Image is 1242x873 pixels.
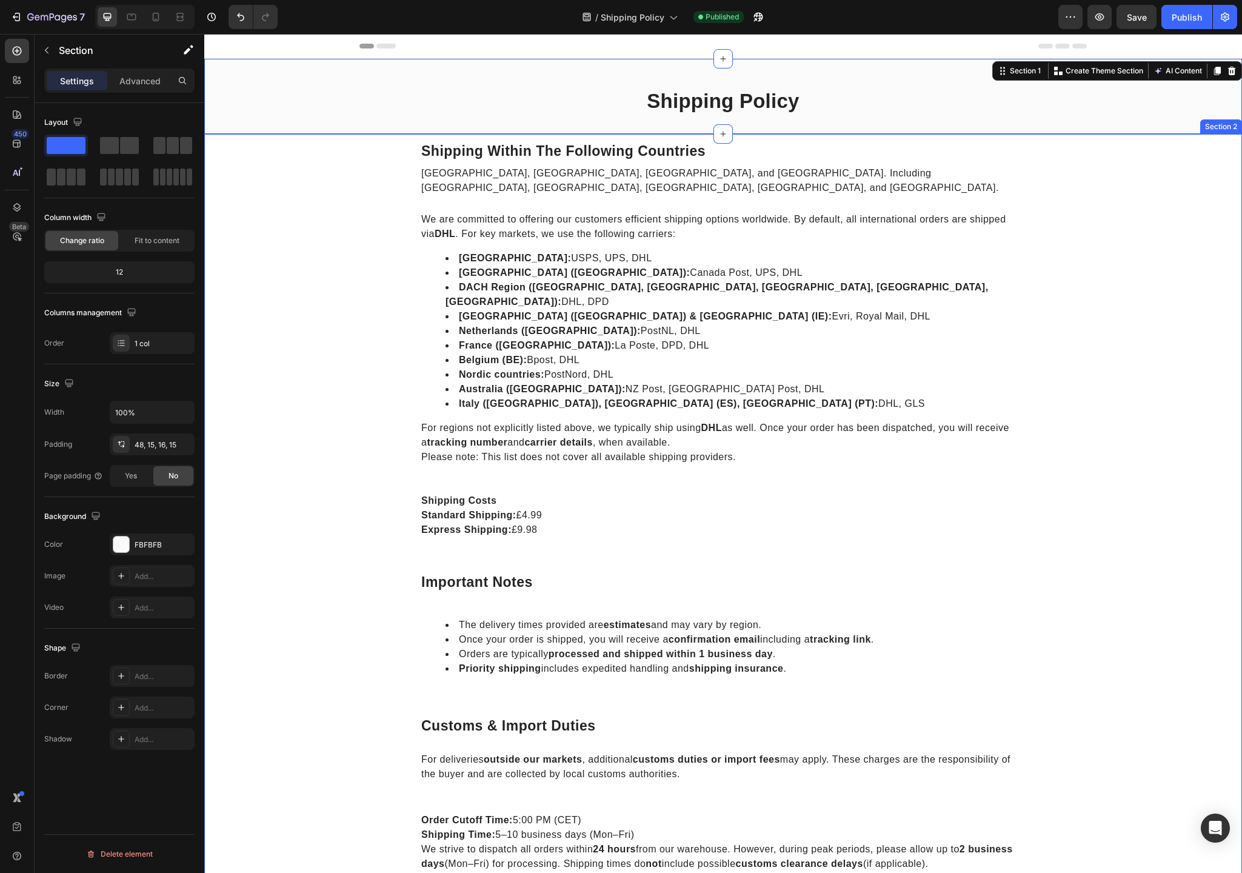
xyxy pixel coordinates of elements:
[217,718,821,748] p: For deliveries , additional may apply. These charges are the responsibility of the buyer and are ...
[241,319,821,333] li: Bpost, DHL
[135,571,192,582] div: Add...
[44,376,76,392] div: Size
[217,795,291,806] strong: Shipping Time:
[241,613,821,627] li: Orders are typically .
[532,824,659,835] strong: customs clearance delays
[241,248,784,273] strong: DACH Region ([GEOGRAPHIC_DATA], [GEOGRAPHIC_DATA], [GEOGRAPHIC_DATA], [GEOGRAPHIC_DATA], [GEOGRAP...
[346,54,692,81] h2: Shipping Policy
[44,570,65,581] div: Image
[217,178,821,207] p: We are committed to offering our customers efficient shipping options worldwide. By default, all ...
[217,779,821,794] p: 5:00 PM (CET)
[241,333,821,348] li: PostNord, DHL
[241,275,821,290] li: Evri, Royal Mail, DHL
[998,87,1035,98] div: Section 2
[44,338,64,349] div: Order
[229,5,278,29] div: Undo/Redo
[255,350,421,360] strong: Australia ([GEOGRAPHIC_DATA]):
[217,461,292,472] strong: Shipping Costs
[255,219,367,229] strong: [GEOGRAPHIC_DATA]:
[217,794,821,808] p: 5–10 business days (Mon–Fri)
[241,232,821,246] li: Canada Post, UPS, DHL
[12,129,29,139] div: 450
[86,847,153,861] div: Delete element
[222,403,303,413] strong: tracking number
[1161,5,1212,29] button: Publish
[5,5,90,29] button: 7
[125,470,137,481] span: Yes
[241,217,821,232] li: USPS, UPS, DHL
[255,233,486,244] strong: [GEOGRAPHIC_DATA] ([GEOGRAPHIC_DATA]):
[217,474,821,489] p: £4.99
[706,12,739,22] span: Published
[1117,5,1157,29] button: Save
[44,671,68,681] div: Border
[389,810,432,820] strong: 24 hours
[44,509,103,525] div: Background
[241,363,821,377] li: DHL, GLS
[44,305,139,321] div: Columns management
[241,246,821,275] li: DHL, DPD
[255,629,337,640] strong: Priority shipping
[320,403,388,413] strong: carrier details
[217,489,821,503] p: £9.98
[44,407,64,418] div: Width
[135,671,192,682] div: Add...
[1201,814,1230,843] div: Open Intercom Messenger
[606,600,667,610] strong: tracking link
[497,389,518,399] strong: DHL
[485,629,579,640] strong: shipping insurance
[601,11,664,24] span: Shipping Policy
[44,210,109,226] div: Column width
[110,401,194,423] input: Auto
[255,364,674,375] strong: Italy ([GEOGRAPHIC_DATA]), [GEOGRAPHIC_DATA] (ES), [GEOGRAPHIC_DATA] (PT):
[216,682,822,703] h2: customs & import duties
[135,603,192,614] div: Add...
[204,34,1242,873] iframe: Design area
[217,476,312,486] strong: Standard Shipping:
[79,10,85,24] p: 7
[44,845,195,864] button: Delete element
[216,538,822,559] h2: important notes
[135,338,192,349] div: 1 col
[135,734,192,745] div: Add...
[44,602,64,613] div: Video
[803,32,839,42] div: Section 1
[241,304,821,319] li: La Poste, DPD, DHL
[44,702,68,713] div: Corner
[441,824,457,835] strong: not
[255,292,436,302] strong: Netherlands ([GEOGRAPHIC_DATA]):
[241,627,821,642] li: includes expedited handling and .
[60,235,104,246] span: Change ratio
[216,107,822,128] h2: shipping within the following countries
[59,43,158,58] p: Section
[47,264,192,281] div: 12
[464,600,556,610] strong: confirmation email
[60,75,94,87] p: Settings
[44,640,83,657] div: Shape
[135,235,179,246] span: Fit to content
[217,387,821,416] p: For regions not explicitly listed above, we typically ship using as well. Once your order has bee...
[241,290,821,304] li: PostNL, DHL
[217,808,821,837] p: We strive to dispatch all orders within from our warehouse. However, during peak periods, please ...
[169,470,178,481] span: No
[947,30,1000,44] button: AI Content
[344,615,569,625] strong: processed and shipped within 1 business day
[119,75,161,87] p: Advanced
[216,131,822,162] div: Rich Text Editor. Editing area: main
[255,277,627,287] strong: [GEOGRAPHIC_DATA] ([GEOGRAPHIC_DATA]) & [GEOGRAPHIC_DATA] (IE):
[1127,12,1147,22] span: Save
[241,584,821,598] li: The delivery times provided are and may vary by region.
[44,470,103,481] div: Page padding
[217,132,821,161] p: [GEOGRAPHIC_DATA], [GEOGRAPHIC_DATA], [GEOGRAPHIC_DATA], and [GEOGRAPHIC_DATA]. Including [GEOGRA...
[255,335,340,346] strong: Nordic countries:
[9,222,29,232] div: Beta
[255,306,410,316] strong: France ([GEOGRAPHIC_DATA]):
[217,416,821,430] p: Please note: This list does not cover all available shipping providers.
[241,348,821,363] li: NZ Post, [GEOGRAPHIC_DATA] Post, DHL
[44,439,72,450] div: Padding
[135,540,192,550] div: FBFBFB
[241,598,821,613] li: Once your order is shipped, you will receive a including a .
[44,539,63,550] div: Color
[1172,11,1202,24] div: Publish
[279,720,378,731] strong: outside our markets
